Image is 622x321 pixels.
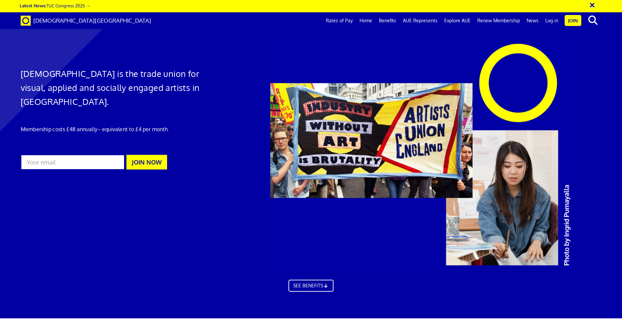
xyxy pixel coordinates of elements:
[356,12,376,29] a: Home
[126,155,167,169] button: JOIN NOW
[21,155,125,170] input: Your email
[523,12,542,29] a: News
[20,3,90,8] a: Latest News:TUC Congress 2025 →
[400,12,441,29] a: AUE Represents
[376,12,400,29] a: Benefits
[323,12,356,29] a: Rates of Pay
[16,12,156,29] a: Brand [DEMOGRAPHIC_DATA][GEOGRAPHIC_DATA]
[20,3,46,8] strong: Latest News:
[21,125,208,133] p: Membership costs £48 annually – equivalent to £4 per month.
[542,12,562,29] a: Log in
[565,15,581,26] a: Join
[288,280,334,292] a: SEE BENEFITS
[21,67,208,109] h1: [DEMOGRAPHIC_DATA] is the trade union for visual, applied and socially engaged artists in [GEOGRA...
[583,13,603,27] button: search
[33,17,151,24] span: [DEMOGRAPHIC_DATA][GEOGRAPHIC_DATA]
[441,12,474,29] a: Explore AUE
[474,12,523,29] a: Renew Membership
